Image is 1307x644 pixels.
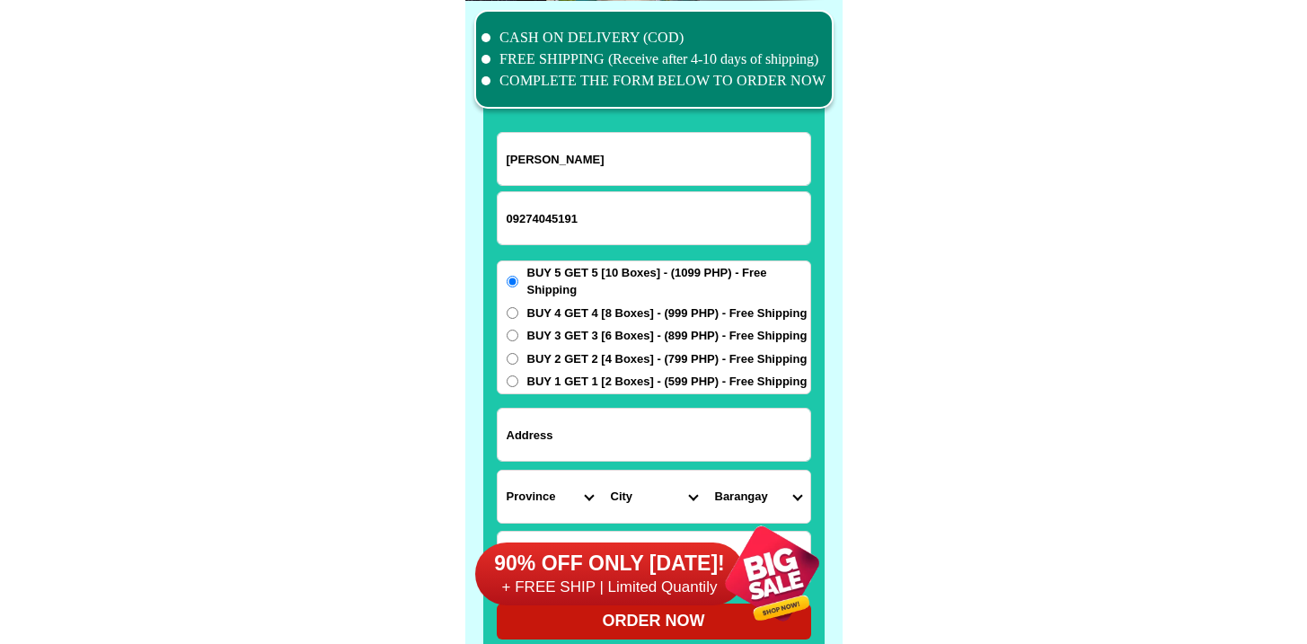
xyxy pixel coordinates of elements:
[527,350,808,368] span: BUY 2 GET 2 [4 Boxes] - (799 PHP) - Free Shipping
[481,70,826,92] li: COMPLETE THE FORM BELOW TO ORDER NOW
[481,49,826,70] li: FREE SHIPPING (Receive after 4-10 days of shipping)
[498,409,810,461] input: Input address
[507,276,518,287] input: BUY 5 GET 5 [10 Boxes] - (1099 PHP) - Free Shipping
[498,192,810,244] input: Input phone_number
[475,551,745,578] h6: 90% OFF ONLY [DATE]!
[498,133,810,185] input: Input full_name
[507,375,518,387] input: BUY 1 GET 1 [2 Boxes] - (599 PHP) - Free Shipping
[481,27,826,49] li: CASH ON DELIVERY (COD)
[475,578,745,597] h6: + FREE SHIP | Limited Quantily
[507,353,518,365] input: BUY 2 GET 2 [4 Boxes] - (799 PHP) - Free Shipping
[527,327,808,345] span: BUY 3 GET 3 [6 Boxes] - (899 PHP) - Free Shipping
[706,471,810,523] select: Select commune
[507,307,518,319] input: BUY 4 GET 4 [8 Boxes] - (999 PHP) - Free Shipping
[527,264,810,299] span: BUY 5 GET 5 [10 Boxes] - (1099 PHP) - Free Shipping
[527,304,808,322] span: BUY 4 GET 4 [8 Boxes] - (999 PHP) - Free Shipping
[602,471,706,523] select: Select district
[527,373,808,391] span: BUY 1 GET 1 [2 Boxes] - (599 PHP) - Free Shipping
[507,330,518,341] input: BUY 3 GET 3 [6 Boxes] - (899 PHP) - Free Shipping
[498,471,602,523] select: Select province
